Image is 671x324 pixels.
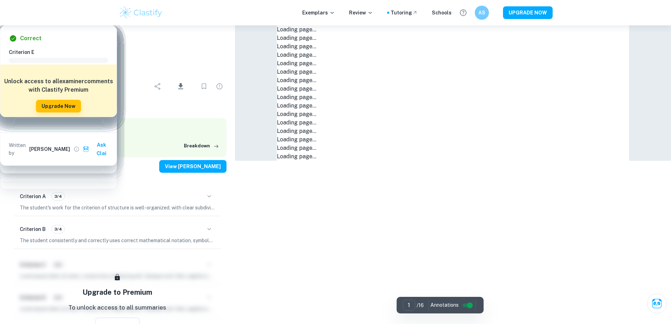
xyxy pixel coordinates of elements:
[151,79,165,93] div: Share
[277,51,629,59] div: Loading page…
[119,6,163,20] img: Clastify logo
[20,204,215,212] p: The student's work for the criterion of structure is well-organized, with clear subdivisions in t...
[72,144,81,154] button: View full profile
[277,118,629,127] div: Loading page…
[83,146,89,153] img: clai.svg
[277,25,629,34] div: Loading page…
[277,135,629,144] div: Loading page…
[277,59,629,68] div: Loading page…
[9,48,114,56] h6: Criterion E
[478,9,486,17] h6: AS
[475,6,489,20] button: AS
[432,9,452,17] a: Schools
[349,9,373,17] p: Review
[277,93,629,102] div: Loading page…
[20,237,215,244] p: The student consistently and correctly uses correct mathematical notation, symbols, and terminolo...
[20,34,42,43] h6: Correct
[212,79,226,93] div: Report issue
[277,144,629,152] div: Loading page…
[277,42,629,51] div: Loading page…
[182,141,221,151] button: Breakdown
[302,9,335,17] p: Exemplars
[277,110,629,118] div: Loading page…
[68,303,166,312] p: To unlock access to all summaries
[277,85,629,93] div: Loading page…
[20,225,46,233] h6: Criterion B
[11,176,224,186] h5: Examiner's summary
[166,77,195,96] div: Download
[277,68,629,76] div: Loading page…
[4,77,113,94] h6: Unlock access to all examiner comments with Clastify Premium
[28,132,221,138] span: Fully verified
[277,127,629,135] div: Loading page…
[417,301,424,309] p: / 16
[20,192,46,200] h6: Criterion A
[52,226,64,232] span: 3/4
[159,160,226,173] button: View [PERSON_NAME]
[277,34,629,42] div: Loading page…
[8,107,226,115] h6: Modelling COVID-19 with the SIR Model
[9,141,28,157] p: Written by
[81,139,114,160] button: Ask Clai
[277,102,629,110] div: Loading page…
[277,152,629,161] div: Loading page…
[430,301,459,309] span: Annotations
[391,9,418,17] a: Tutoring
[29,145,70,153] h6: [PERSON_NAME]
[52,193,64,200] span: 3/4
[36,100,81,112] button: Upgrade Now
[197,79,211,93] div: Bookmark
[647,294,667,313] button: Ask Clai
[277,76,629,85] div: Loading page…
[82,287,152,298] h5: Upgrade to Premium
[503,6,553,19] button: UPGRADE NOW
[457,7,469,19] button: Help and Feedback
